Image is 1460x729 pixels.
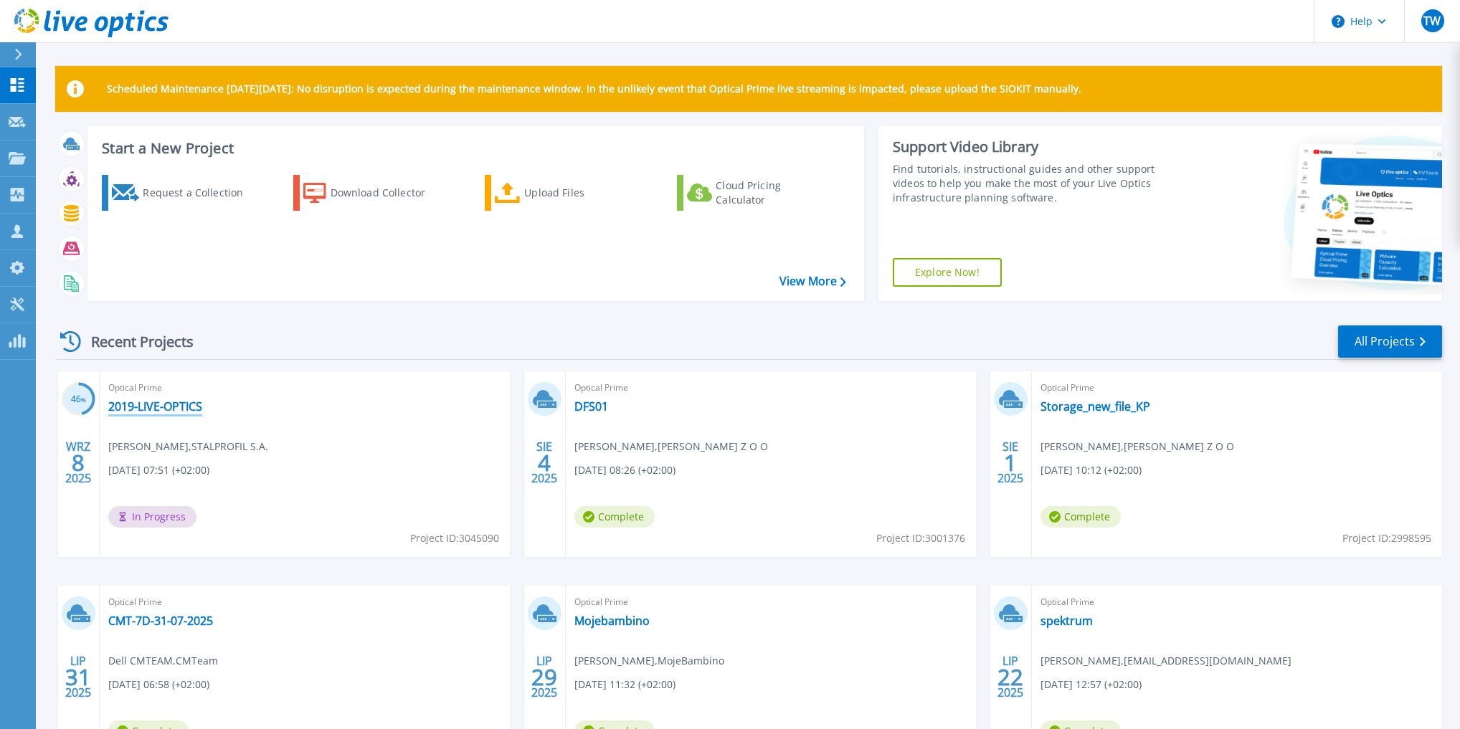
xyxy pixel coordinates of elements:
span: Optical Prime [108,380,501,396]
span: Complete [574,506,655,528]
span: 1 [1004,457,1017,469]
span: [DATE] 10:12 (+02:00) [1041,462,1142,478]
h3: Start a New Project [102,140,845,156]
a: CMT-7D-31-07-2025 [108,614,213,628]
div: Download Collector [331,178,445,207]
a: All Projects [1338,325,1442,358]
span: Optical Prime [108,594,501,610]
div: Upload Files [524,178,639,207]
span: Project ID: 3001376 [876,530,965,546]
a: Request a Collection [102,175,262,211]
span: 29 [531,671,557,683]
div: LIP 2025 [531,651,558,703]
span: 4 [538,457,551,469]
span: Optical Prime [1041,380,1433,396]
div: WRZ 2025 [65,437,92,489]
a: Explore Now! [893,258,1002,287]
div: Cloud Pricing Calculator [716,178,830,207]
span: Project ID: 2998595 [1342,530,1431,546]
span: [DATE] 06:58 (+02:00) [108,677,209,692]
a: DFS01 [574,399,608,414]
span: % [81,396,86,404]
a: Mojebambino [574,614,650,628]
span: [PERSON_NAME] , STALPROFIL S.A. [108,439,268,454]
span: [PERSON_NAME] , [PERSON_NAME] Z O O [574,439,768,454]
span: [PERSON_NAME] , [EMAIL_ADDRESS][DOMAIN_NAME] [1041,653,1291,669]
a: Cloud Pricing Calculator [677,175,837,211]
span: Optical Prime [1041,594,1433,610]
div: SIE 2025 [531,437,558,489]
div: Recent Projects [55,324,213,359]
span: 22 [997,671,1023,683]
a: 2019-LIVE-OPTICS [108,399,202,414]
span: TW [1423,15,1441,27]
a: spektrum [1041,614,1093,628]
a: Download Collector [293,175,453,211]
p: Scheduled Maintenance [DATE][DATE]: No disruption is expected during the maintenance window. In t... [107,83,1081,95]
span: Optical Prime [574,380,967,396]
div: Support Video Library [893,138,1181,156]
span: In Progress [108,506,196,528]
div: LIP 2025 [997,651,1024,703]
div: SIE 2025 [997,437,1024,489]
span: Optical Prime [574,594,967,610]
span: 8 [72,457,85,469]
div: Request a Collection [143,178,257,207]
h3: 46 [62,391,95,408]
span: [DATE] 11:32 (+02:00) [574,677,676,692]
span: Project ID: 3045090 [410,530,499,546]
a: Upload Files [485,175,645,211]
div: LIP 2025 [65,651,92,703]
span: 31 [65,671,91,683]
div: Find tutorials, instructional guides and other support videos to help you make the most of your L... [893,162,1181,205]
span: [PERSON_NAME] , [PERSON_NAME] Z O O [1041,439,1234,454]
span: [DATE] 12:57 (+02:00) [1041,677,1142,692]
span: [DATE] 07:51 (+02:00) [108,462,209,478]
a: Storage_new_file_KP [1041,399,1150,414]
span: Dell CMTEAM , CMTeam [108,653,218,669]
span: [PERSON_NAME] , MojeBambino [574,653,724,669]
span: [DATE] 08:26 (+02:00) [574,462,676,478]
a: View More [779,275,846,288]
span: Complete [1041,506,1121,528]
